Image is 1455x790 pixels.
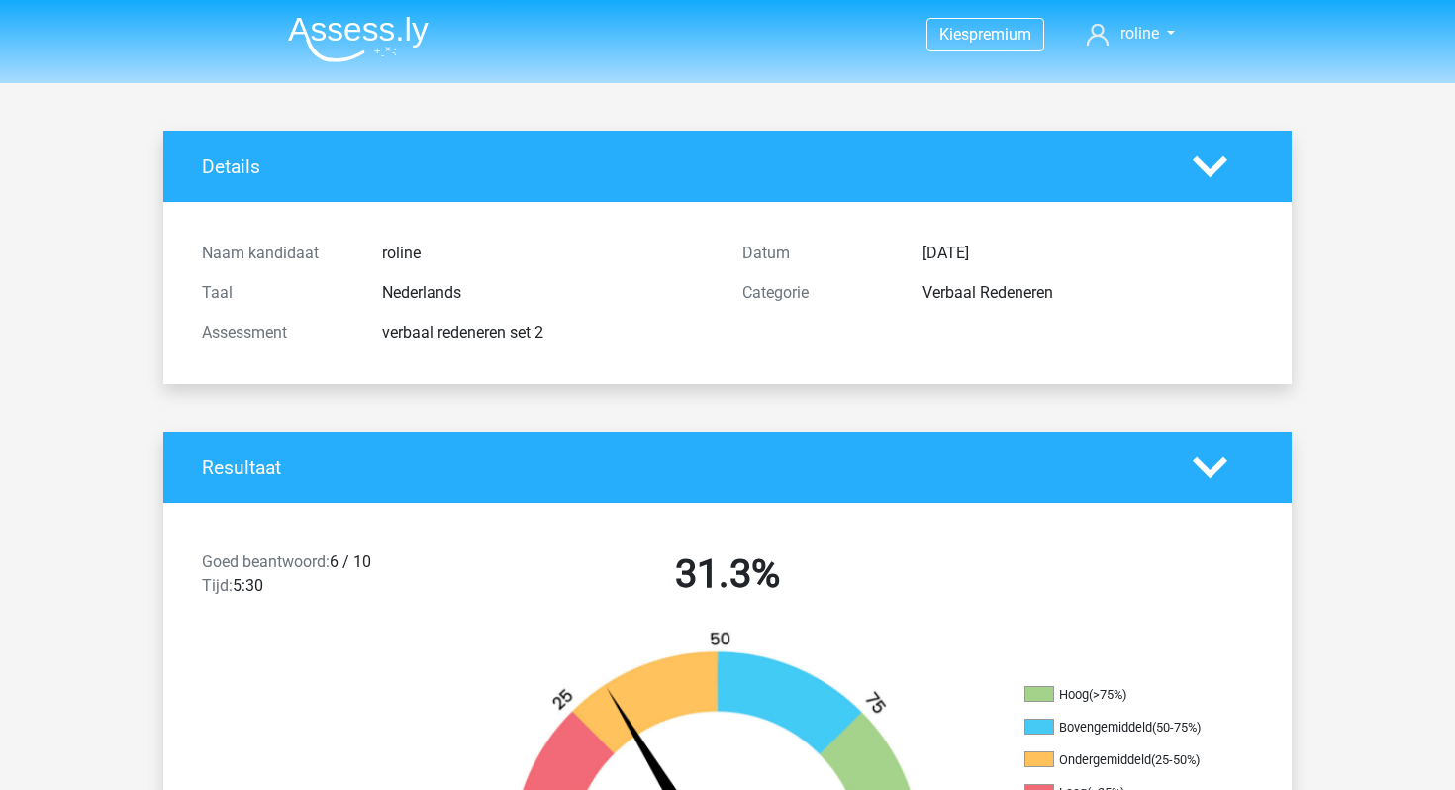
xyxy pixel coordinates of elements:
div: Taal [187,281,367,305]
a: roline [1079,22,1183,46]
div: Datum [727,242,908,265]
div: (50-75%) [1152,720,1201,735]
div: [DATE] [908,242,1268,265]
li: Bovengemiddeld [1024,719,1222,737]
span: Tijd: [202,576,233,595]
div: Naam kandidaat [187,242,367,265]
div: Assessment [187,321,367,345]
a: Kiespremium [927,21,1043,48]
span: Kies [939,25,969,44]
div: 6 / 10 5:30 [187,550,457,606]
div: Verbaal Redeneren [908,281,1268,305]
img: Assessly [288,16,429,62]
div: Categorie [727,281,908,305]
div: verbaal redeneren set 2 [367,321,727,345]
li: Hoog [1024,686,1222,704]
span: Goed beantwoord: [202,552,330,571]
span: premium [969,25,1031,44]
div: (>75%) [1089,687,1126,702]
div: (25-50%) [1151,752,1200,767]
span: roline [1120,24,1159,43]
li: Ondergemiddeld [1024,751,1222,769]
div: Nederlands [367,281,727,305]
div: roline [367,242,727,265]
h4: Resultaat [202,456,1163,479]
h2: 31.3% [472,550,983,598]
h4: Details [202,155,1163,178]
